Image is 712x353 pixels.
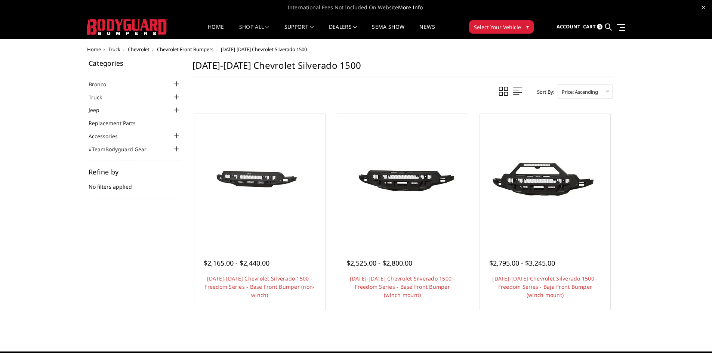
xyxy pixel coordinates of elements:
[346,258,412,267] span: $2,525.00 - $2,800.00
[557,23,580,30] span: Account
[492,275,598,298] a: [DATE]-[DATE] Chevrolet Silverado 1500 - Freedom Series - Baja Front Bumper (winch mount)
[89,132,127,140] a: Accessories
[239,24,269,39] a: shop all
[343,146,462,213] img: 2022-2025 Chevrolet Silverado 1500 - Freedom Series - Base Front Bumper (winch mount)
[89,93,111,101] a: Truck
[204,258,269,267] span: $2,165.00 - $2,440.00
[339,116,466,243] a: 2022-2025 Chevrolet Silverado 1500 - Freedom Series - Base Front Bumper (winch mount) 2022-2025 C...
[474,23,521,31] span: Select Your Vehicle
[533,86,554,97] label: Sort By:
[485,146,605,213] img: 2022-2025 Chevrolet Silverado 1500 - Freedom Series - Baja Front Bumper (winch mount)
[204,275,315,298] a: [DATE]-[DATE] Chevrolet Silverado 1500 - Freedom Series - Base Front Bumper (non-winch)
[489,258,555,267] span: $2,795.00 - $3,245.00
[192,60,613,77] h1: [DATE]-[DATE] Chevrolet Silverado 1500
[128,46,150,53] a: Chevrolet
[87,19,167,35] img: BODYGUARD BUMPERS
[557,17,580,37] a: Account
[469,20,534,34] button: Select Your Vehicle
[372,24,404,39] a: SEMA Show
[89,119,145,127] a: Replacement Parts
[221,46,307,53] span: [DATE]-[DATE] Chevrolet Silverado 1500
[419,24,435,39] a: News
[108,46,120,53] a: Truck
[350,275,455,298] a: [DATE]-[DATE] Chevrolet Silverado 1500 - Freedom Series - Base Front Bumper (winch mount)
[526,23,529,31] span: ▾
[284,24,314,39] a: Support
[482,116,609,243] a: 2022-2025 Chevrolet Silverado 1500 - Freedom Series - Baja Front Bumper (winch mount)
[398,4,423,11] a: More Info
[196,116,323,243] a: 2022-2025 Chevrolet Silverado 1500 - Freedom Series - Base Front Bumper (non-winch) 2022-2025 Che...
[89,168,181,198] div: No filters applied
[597,24,602,30] span: 0
[89,168,181,175] h5: Refine by
[208,24,224,39] a: Home
[89,80,115,88] a: Bronco
[89,60,181,66] h5: Categories
[87,46,101,53] a: Home
[583,23,596,30] span: Cart
[157,46,213,53] a: Chevrolet Front Bumpers
[89,145,156,153] a: #TeamBodyguard Gear
[89,106,109,114] a: Jeep
[329,24,357,39] a: Dealers
[583,17,602,37] a: Cart 0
